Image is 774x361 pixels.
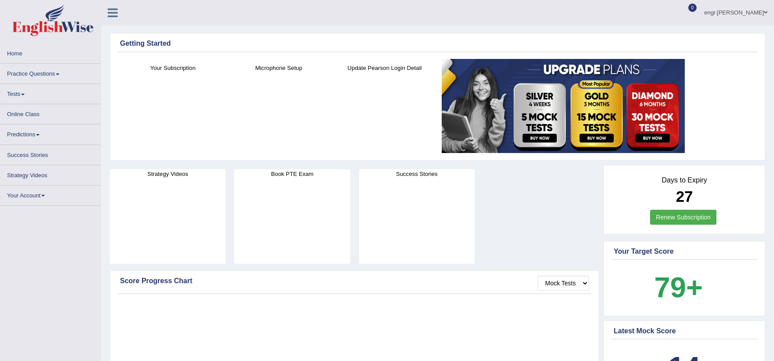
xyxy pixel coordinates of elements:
a: Tests [0,84,101,101]
div: Latest Mock Score [614,326,755,336]
h4: Strategy Videos [110,169,225,179]
h4: Days to Expiry [614,176,755,184]
h4: Your Subscription [124,63,222,73]
a: Predictions [0,124,101,142]
a: Online Class [0,104,101,121]
h4: Microphone Setup [230,63,327,73]
img: small5.jpg [442,59,685,153]
a: Practice Questions [0,64,101,81]
h4: Book PTE Exam [234,169,350,179]
div: Score Progress Chart [120,276,589,286]
a: Success Stories [0,145,101,162]
div: Getting Started [120,38,755,49]
b: 27 [676,188,693,205]
a: Renew Subscription [650,210,716,225]
a: Home [0,44,101,61]
h4: Success Stories [359,169,475,179]
b: 79+ [654,271,703,303]
a: Your Account [0,186,101,203]
h4: Update Pearson Login Detail [336,63,433,73]
span: 0 [688,4,697,12]
a: Strategy Videos [0,165,101,182]
div: Your Target Score [614,246,755,257]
